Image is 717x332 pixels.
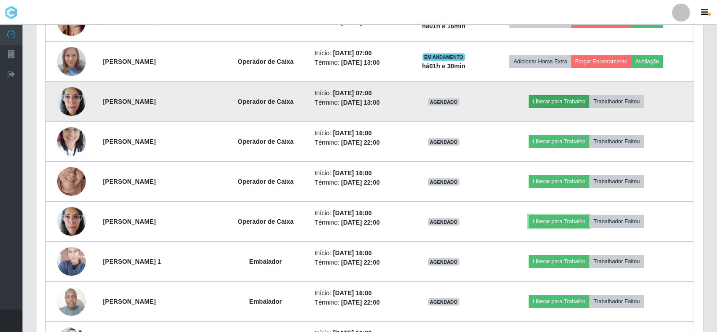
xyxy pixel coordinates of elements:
strong: [PERSON_NAME] [103,298,156,305]
strong: Embalador [249,298,282,305]
span: AGENDADO [428,218,459,226]
img: 1695721105574.jpeg [57,236,86,287]
button: Trabalhador Faltou [589,295,644,308]
span: AGENDADO [428,98,459,106]
img: 1737673472908.jpeg [57,43,86,81]
li: Início: [315,128,403,138]
li: Início: [315,248,403,258]
img: 1746382932878.jpeg [57,282,86,320]
button: Avaliação [631,55,663,68]
li: Início: [315,208,403,218]
button: Liberar para Trabalho [529,295,589,308]
strong: [PERSON_NAME] [103,98,156,105]
img: 1730402959041.jpeg [57,151,86,213]
button: Liberar para Trabalho [529,95,589,108]
time: [DATE] 22:00 [341,219,380,226]
strong: [PERSON_NAME] [103,58,156,65]
li: Término: [315,298,403,307]
li: Término: [315,138,403,147]
time: [DATE] 16:00 [333,209,372,217]
strong: há 01 h e 16 min [422,22,466,30]
strong: [PERSON_NAME] confessor [103,18,187,25]
li: Início: [315,89,403,98]
span: AGENDADO [428,258,459,266]
time: [DATE] 16:00 [333,249,372,257]
button: Forçar Encerramento [571,55,632,68]
button: Trabalhador Faltou [589,175,644,188]
strong: [PERSON_NAME] [103,218,156,225]
strong: Operador de Caixa [237,18,294,25]
time: [DATE] 16:00 [333,129,372,137]
strong: [PERSON_NAME] [103,138,156,145]
button: Trabalhador Faltou [589,95,644,108]
button: Trabalhador Faltou [589,135,644,148]
button: Adicionar Horas Extra [509,55,571,68]
button: Trabalhador Faltou [589,255,644,268]
button: Liberar para Trabalho [529,215,589,228]
li: Término: [315,58,403,67]
span: AGENDADO [428,298,459,305]
strong: Operador de Caixa [237,138,294,145]
button: Liberar para Trabalho [529,135,589,148]
img: CoreUI Logo [4,6,18,19]
img: 1740495747223.jpeg [57,82,86,120]
strong: Operador de Caixa [237,98,294,105]
strong: [PERSON_NAME] [103,178,156,185]
strong: Operador de Caixa [237,58,294,65]
li: Término: [315,178,403,187]
img: 1739952008601.jpeg [57,122,86,160]
time: [DATE] 22:00 [341,139,380,146]
time: [DATE] 07:00 [333,89,372,97]
li: Início: [315,288,403,298]
strong: Operador de Caixa [237,218,294,225]
time: [DATE] 16:00 [333,289,372,297]
strong: há 01 h e 30 min [422,62,466,70]
li: Início: [315,49,403,58]
li: Término: [315,218,403,227]
strong: Operador de Caixa [237,178,294,185]
span: AGENDADO [428,138,459,146]
time: [DATE] 07:00 [333,49,372,57]
button: Liberar para Trabalho [529,175,589,188]
button: Trabalhador Faltou [589,215,644,228]
strong: [PERSON_NAME] 1 [103,258,161,265]
button: Liberar para Trabalho [529,255,589,268]
li: Início: [315,168,403,178]
img: 1740495747223.jpeg [57,202,86,240]
span: AGENDADO [428,178,459,186]
li: Término: [315,98,403,107]
span: EM ANDAMENTO [423,53,465,61]
li: Término: [315,258,403,267]
time: [DATE] 13:00 [341,99,380,106]
time: [DATE] 16:00 [333,169,372,177]
time: [DATE] 13:00 [341,59,380,66]
time: [DATE] 22:00 [341,259,380,266]
time: [DATE] 22:00 [341,179,380,186]
strong: Embalador [249,258,282,265]
time: [DATE] 22:00 [341,299,380,306]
